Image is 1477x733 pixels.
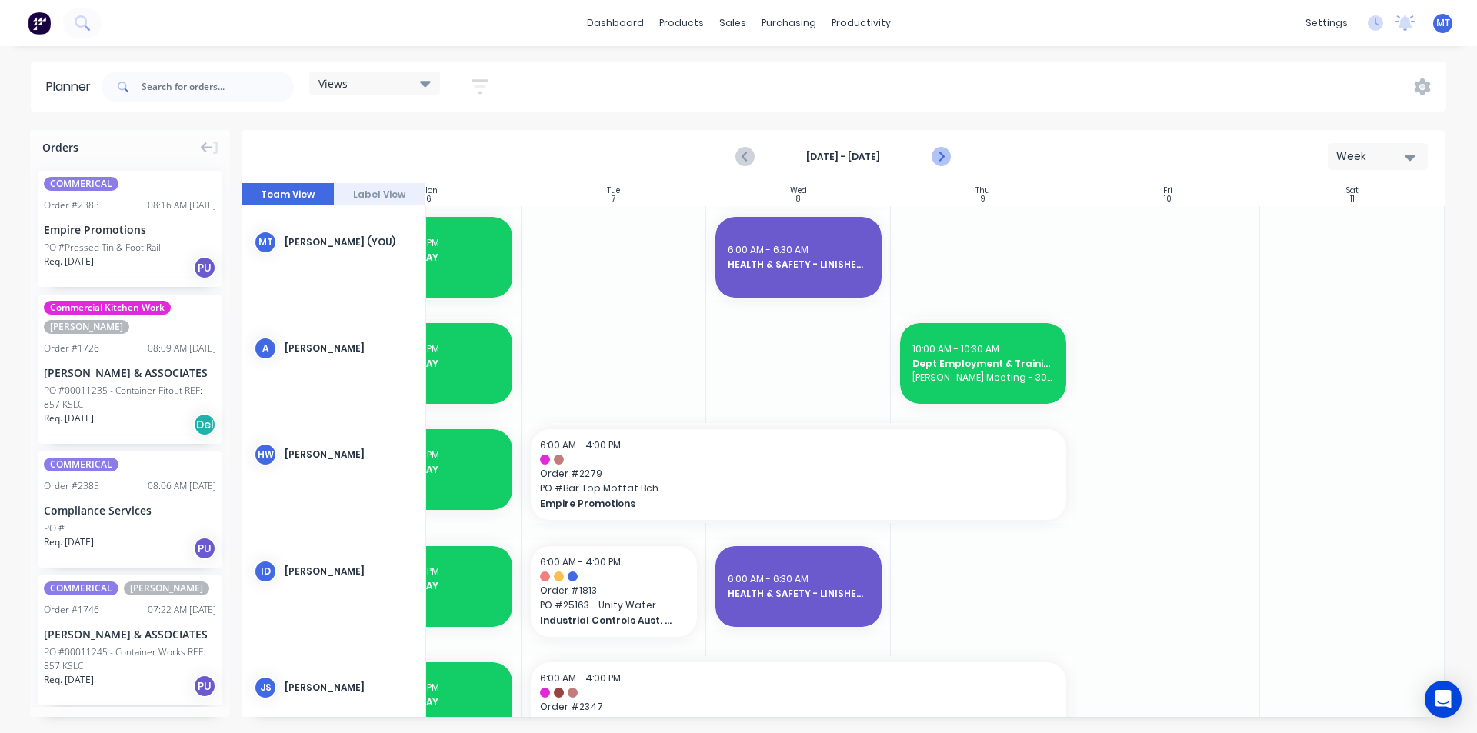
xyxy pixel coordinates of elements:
div: Order # 2385 [44,479,99,493]
div: PU [193,256,216,279]
div: [PERSON_NAME] [285,681,413,695]
div: 08:09 AM [DATE] [148,342,216,355]
span: [PERSON_NAME] [44,320,129,334]
div: HW [254,443,277,466]
div: 7 [612,195,615,203]
div: Planner [46,78,98,96]
div: 9 [981,195,985,203]
div: [PERSON_NAME] & ASSOCIATES [44,626,216,642]
span: KINGS BIRTHDAY [358,579,500,593]
div: [PERSON_NAME] [285,565,413,578]
span: - HOLIDAY [358,371,500,385]
span: 6:00 AM - 4:00 PM [358,565,439,578]
button: Team View [242,183,334,206]
div: Wed [790,186,807,195]
div: 08:16 AM [DATE] [148,198,216,212]
span: COMMERICAL [44,458,118,471]
div: Compliance Services [44,502,216,518]
span: PO # 25163 - Unity Water [540,598,688,612]
span: KINGS BIRTHDAY [358,357,500,371]
span: Req. [DATE] [44,411,94,425]
span: PO # PO-FI494-002 - HATCHED CHICKEN [540,715,1057,728]
div: 07:22 AM [DATE] [148,603,216,617]
div: 6 [426,195,432,203]
span: - HOLIDAY [358,477,500,491]
div: A [254,337,277,360]
span: 6:00 AM - 6:30 AM [728,243,809,256]
div: productivity [824,12,899,35]
span: [PERSON_NAME] [124,581,209,595]
span: Req. [DATE] [44,673,94,687]
span: PO # Bar Top Moffat Bch [540,481,1057,495]
div: purchasing [754,12,824,35]
span: Commercial Kitchen Work [44,301,171,315]
span: Order # 2279 [540,467,1057,481]
div: mt [254,231,277,254]
span: 6:00 AM - 4:00 PM [358,342,439,355]
div: Sat [1346,186,1359,195]
div: [PERSON_NAME] & ASSOCIATES [44,365,216,381]
span: HEALTH & SAFETY - LINISHER INDUCTION [728,587,869,601]
div: 08:06 AM [DATE] [148,479,216,493]
span: 6:00 AM - 4:00 PM [358,448,439,461]
div: Tue [607,186,620,195]
span: [PERSON_NAME] Meeting - 30 mins [912,371,1054,385]
a: dashboard [579,12,652,35]
span: Empire Promotions [540,497,1005,511]
button: Label View [334,183,426,206]
div: Week [1336,148,1407,165]
span: KINGS BIRTHDAY [358,463,500,477]
span: Req. [DATE] [44,535,94,549]
div: PU [193,675,216,698]
span: Dept Employment & Training - [PERSON_NAME] - 0436 812 644 [912,357,1054,371]
div: PO # [44,521,65,535]
div: 10 [1164,195,1172,203]
div: Fri [1163,186,1172,195]
span: - HOLIDAY [358,265,500,278]
span: Orders [42,139,78,155]
span: 6:00 AM - 4:00 PM [540,671,621,685]
span: 6:00 AM - 4:00 PM [540,438,621,451]
span: COMMERICAL [44,581,118,595]
input: Search for orders... [142,72,294,102]
div: PO #00011245 - Container Works REF: 857 KSLC [44,645,216,673]
div: 11 [1350,195,1355,203]
span: - HOLIDAY [358,709,500,723]
span: Industrial Controls Aust. Pty Ltd (ICA) [540,614,673,628]
div: PU [193,537,216,560]
span: Order # 1813 [540,584,688,598]
div: JS [254,676,277,699]
div: Order # 2383 [44,198,99,212]
div: ID [254,560,277,583]
span: HEALTH & SAFETY - LINISHER INDUCTION [728,258,869,272]
span: 6:00 AM - 6:30 AM [728,572,809,585]
span: 6:00 AM - 4:00 PM [540,555,621,568]
img: Factory [28,12,51,35]
span: KINGS BIRTHDAY [358,251,500,265]
button: Week [1328,143,1428,170]
span: Req. [DATE] [44,255,94,268]
div: [PERSON_NAME] [285,448,413,461]
div: [PERSON_NAME] (You) [285,235,413,249]
span: 10:00 AM - 10:30 AM [912,342,999,355]
span: 6:00 AM - 4:00 PM [358,681,439,694]
div: products [652,12,712,35]
span: Order # 2347 [540,700,1057,714]
span: COMMERICAL [44,177,118,191]
div: Order # 1746 [44,603,99,617]
div: Empire Promotions [44,222,216,238]
div: [PERSON_NAME] [285,342,413,355]
div: PO #Pressed Tin & Foot Rail [44,241,161,255]
div: 8 [796,195,800,203]
div: Mon [421,186,438,195]
span: - HOLIDAY [358,593,500,607]
span: 6:00 AM - 4:00 PM [358,236,439,249]
div: Del [193,413,216,436]
div: PO #00011235 - Container Fitout REF: 857 KSLC [44,384,216,411]
span: KINGS BIRTHDAY [358,695,500,709]
div: Open Intercom Messenger [1425,681,1462,718]
strong: [DATE] - [DATE] [766,150,920,164]
div: settings [1298,12,1355,35]
span: Views [318,75,348,92]
div: Thu [975,186,990,195]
